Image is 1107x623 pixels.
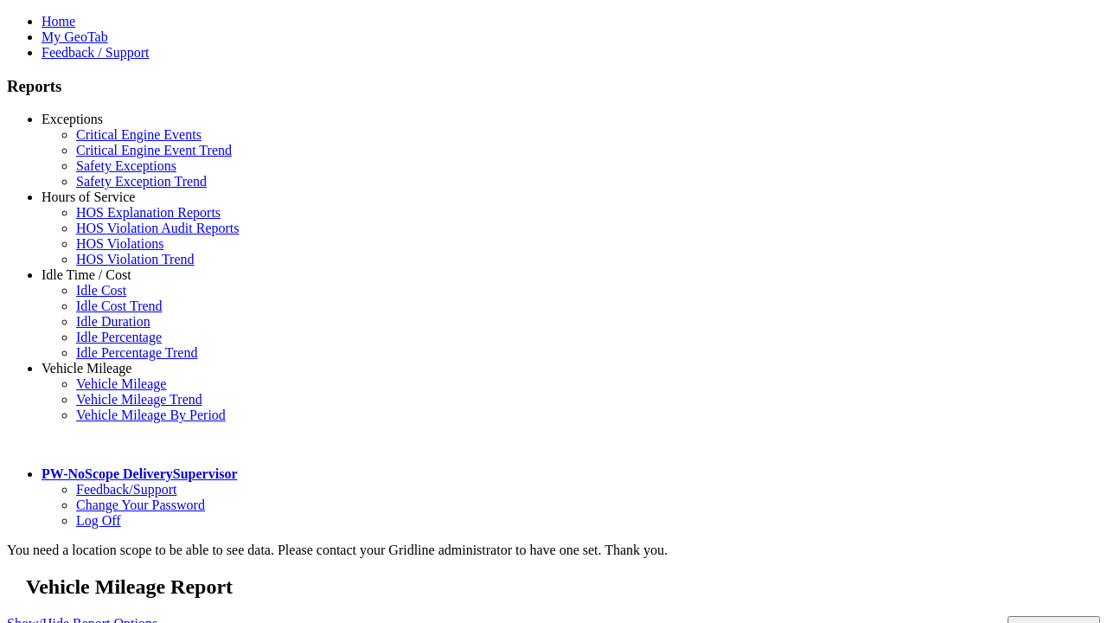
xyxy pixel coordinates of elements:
[42,267,131,282] a: Idle Time / Cost
[42,361,131,376] a: Vehicle Mileage
[76,314,150,329] a: Idle Duration
[42,29,108,44] a: My GeoTab
[76,236,163,251] a: HOS Violations
[76,498,205,512] a: Change Your Password
[76,205,221,220] a: HOS Explanation Reports
[76,252,195,267] a: HOS Violation Trend
[76,221,240,235] a: HOS Violation Audit Reports
[76,376,166,391] a: Vehicle Mileage
[76,408,226,422] a: Vehicle Mileage By Period
[76,330,162,344] a: Idle Percentage
[76,158,176,173] a: Safety Exceptions
[7,77,1100,96] h3: Reports
[76,482,176,497] a: Feedback/Support
[76,345,197,360] a: Idle Percentage Trend
[76,174,207,189] a: Safety Exception Trend
[7,543,1100,558] div: You need a location scope to be able to see data. Please contact your Gridline administrator to h...
[42,45,149,60] a: Feedback / Support
[42,112,103,126] a: Exceptions
[42,466,237,481] a: PW-NoScope DeliverySupervisor
[26,575,1100,599] h2: Vehicle Mileage Report
[76,143,232,157] a: Critical Engine Event Trend
[42,189,135,204] a: Hours of Service
[76,127,202,142] a: Critical Engine Events
[76,283,126,298] a: Idle Cost
[76,392,202,407] a: Vehicle Mileage Trend
[76,513,121,528] a: Log Off
[76,299,163,313] a: Idle Cost Trend
[42,14,75,29] a: Home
